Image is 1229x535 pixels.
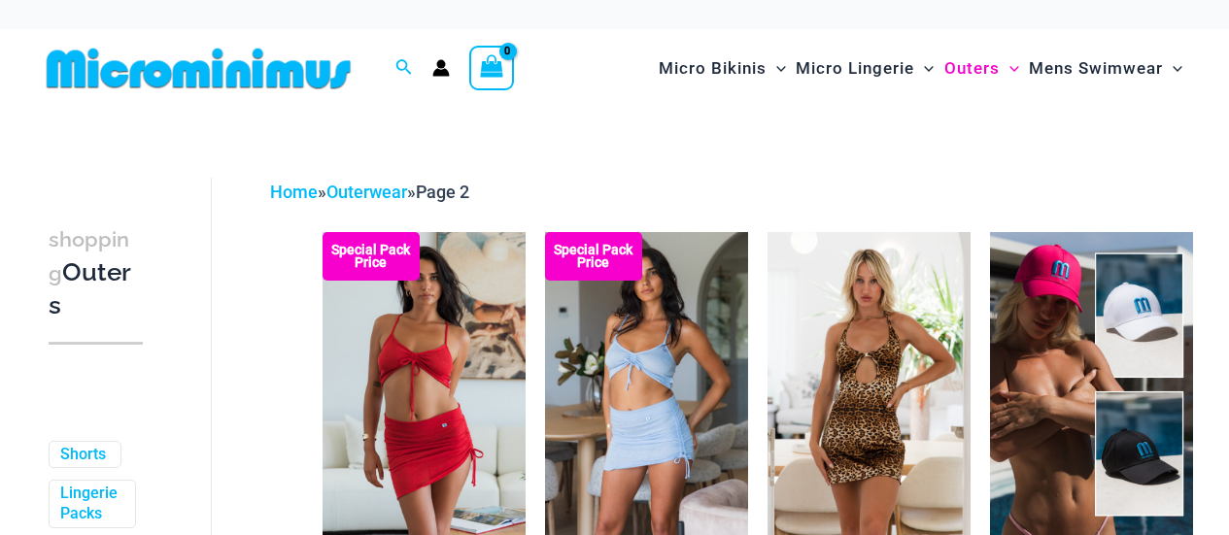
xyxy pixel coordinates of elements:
img: MM SHOP LOGO FLAT [39,47,358,90]
b: Special Pack Price [323,244,420,269]
span: Menu Toggle [1000,44,1019,93]
a: Micro BikinisMenu ToggleMenu Toggle [654,39,791,98]
a: View Shopping Cart, empty [469,46,514,90]
a: OutersMenu ToggleMenu Toggle [939,39,1024,98]
a: Home [270,182,318,202]
a: Lingerie Packs [60,484,120,524]
a: Outerwear [326,182,407,202]
nav: Site Navigation [651,36,1190,101]
span: Menu Toggle [1163,44,1182,93]
h3: Outers [49,222,143,322]
a: Shorts [60,445,106,465]
span: shopping [49,227,129,285]
span: Menu Toggle [914,44,934,93]
a: Micro LingerieMenu ToggleMenu Toggle [791,39,939,98]
span: Outers [944,44,1000,93]
span: Mens Swimwear [1029,44,1163,93]
span: Micro Bikinis [659,44,767,93]
span: » » [270,182,469,202]
a: Mens SwimwearMenu ToggleMenu Toggle [1024,39,1187,98]
span: Micro Lingerie [796,44,914,93]
b: Special Pack Price [545,244,642,269]
a: Account icon link [432,59,450,77]
span: Menu Toggle [767,44,786,93]
a: Search icon link [395,56,413,81]
span: Page 2 [416,182,469,202]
